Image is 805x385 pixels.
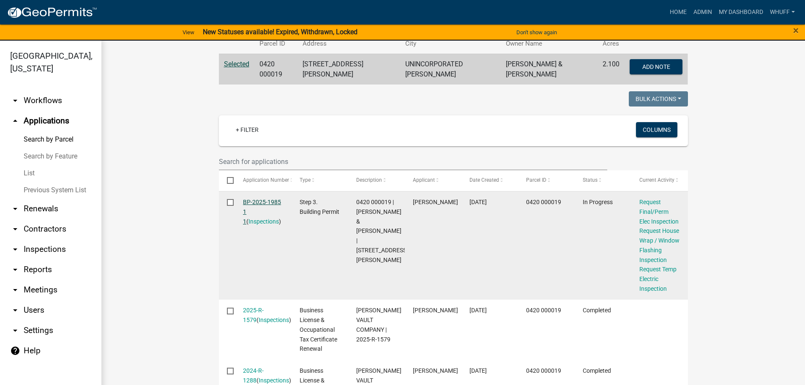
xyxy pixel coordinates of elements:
a: 2025-R-1579 [243,307,264,323]
datatable-header-cell: Current Activity [631,170,688,191]
span: 0420 000019 [526,199,561,205]
span: BARNES VAULT COMPANY | 2025-R-1579 [356,307,401,342]
span: 12/18/2024 [469,307,487,314]
span: Tim Monteith [413,367,458,374]
i: arrow_drop_up [10,116,20,126]
th: Parcel ID [254,34,298,54]
strong: New Statuses available! Expired, Withdrawn, Locked [203,28,357,36]
span: 0420 000019 [526,307,561,314]
i: arrow_drop_down [10,325,20,336]
a: Selected [224,60,249,68]
i: arrow_drop_down [10,244,20,254]
th: Address [297,34,400,54]
span: Status [583,177,598,183]
a: Request House Wrap / Window Flashing Inspection [639,227,679,263]
td: 2.100 [598,54,625,85]
th: Acres [598,34,625,54]
a: + Filter [229,122,265,137]
a: 2024-R-1288 [243,367,264,384]
a: Request Final/Perm Elec Inspection [639,199,679,225]
button: Add Note [630,59,682,74]
a: Inspections [259,377,289,384]
button: Bulk Actions [629,91,688,106]
button: Don't show again [513,25,560,39]
a: Home [666,4,690,20]
span: Date Created [469,177,499,183]
span: 0420 000019 | MONTEITH TIMOTHY R JR & JULIE A | 521 SMITH RD [356,199,408,263]
i: help [10,346,20,356]
i: arrow_drop_down [10,305,20,315]
button: Close [793,25,799,35]
datatable-header-cell: Select [219,170,235,191]
span: Application Number [243,177,289,183]
span: Step 3. Building Permit [300,199,339,215]
datatable-header-cell: Date Created [461,170,518,191]
datatable-header-cell: Application Number [235,170,292,191]
span: Henry Shelby [413,199,458,205]
datatable-header-cell: Description [348,170,405,191]
span: Add Note [642,63,670,70]
td: UNINCORPORATED [PERSON_NAME] [400,54,501,85]
i: arrow_drop_down [10,265,20,275]
datatable-header-cell: Status [575,170,631,191]
span: 06/16/2025 [469,199,487,205]
span: Applicant [413,177,435,183]
span: Parcel ID [526,177,546,183]
datatable-header-cell: Applicant [405,170,461,191]
div: ( ) [243,197,284,226]
span: Completed [583,307,611,314]
input: Search for applications [219,153,608,170]
td: [PERSON_NAME] & [PERSON_NAME] [501,54,598,85]
span: 02/20/2024 [469,367,487,374]
th: Owner Name [501,34,598,54]
th: City [400,34,501,54]
td: [STREET_ADDRESS][PERSON_NAME] [297,54,400,85]
datatable-header-cell: Parcel ID [518,170,575,191]
span: Description [356,177,382,183]
datatable-header-cell: Type [292,170,348,191]
span: Business License & Occupational Tax Certificate Renewal [300,307,337,352]
span: Completed [583,367,611,374]
i: arrow_drop_down [10,224,20,234]
a: Inspections [259,317,289,323]
button: Columns [636,122,677,137]
i: arrow_drop_down [10,204,20,214]
i: arrow_drop_down [10,96,20,106]
a: Admin [690,4,715,20]
i: arrow_drop_down [10,285,20,295]
td: 0420 000019 [254,54,298,85]
a: Request Temp Electric Inspection [639,266,677,292]
span: Current Activity [639,177,674,183]
span: Tim Monteith [413,307,458,314]
a: My Dashboard [715,4,767,20]
a: Inspections [248,218,279,225]
span: × [793,25,799,36]
a: BP-2025-1985 1 1 [243,199,281,225]
a: View [179,25,198,39]
span: 0420 000019 [526,367,561,374]
a: whuff [767,4,798,20]
span: In Progress [583,199,613,205]
div: ( ) [243,306,284,325]
span: Type [300,177,311,183]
